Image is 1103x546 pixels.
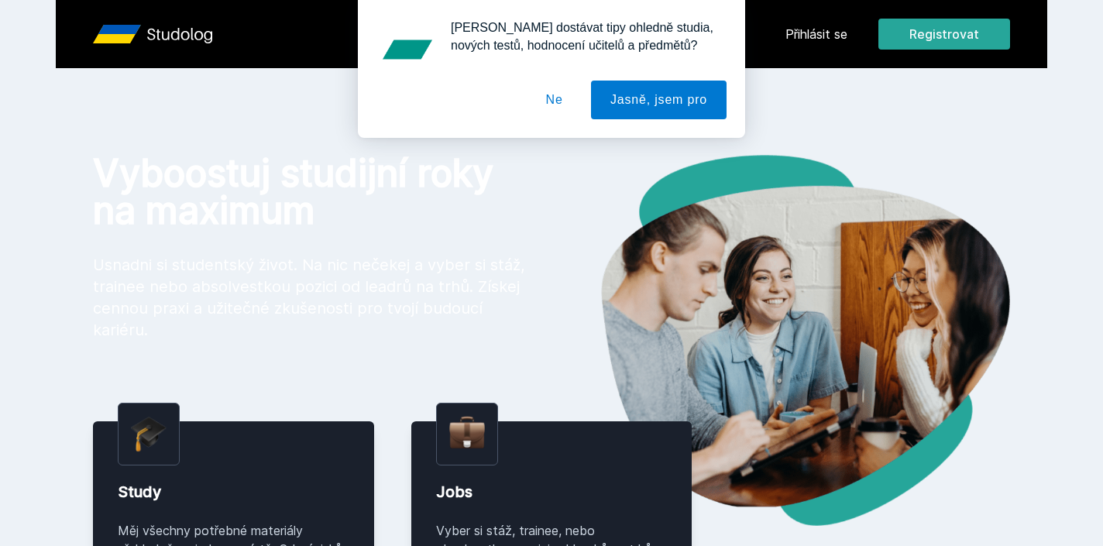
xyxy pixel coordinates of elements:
div: [PERSON_NAME] dostávat tipy ohledně studia, nových testů, hodnocení učitelů a předmětů? [438,19,727,54]
p: Usnadni si studentský život. Na nic nečekej a vyber si stáž, trainee nebo absolvestkou pozici od ... [93,254,527,341]
img: hero.png [551,155,1010,526]
img: graduation-cap.png [131,416,167,452]
h1: Vyboostuj studijní roky na maximum [93,155,527,229]
img: briefcase.png [449,413,485,452]
button: Jasně, jsem pro [591,81,727,119]
button: Ne [527,81,582,119]
div: Study [118,481,349,503]
div: Jobs [436,481,668,503]
img: notification icon [376,19,438,81]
